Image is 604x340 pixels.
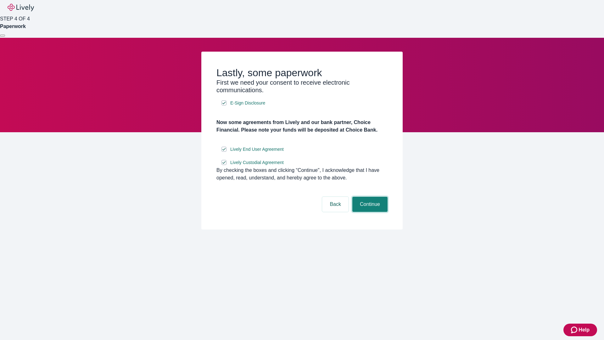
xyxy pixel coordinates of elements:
span: E-Sign Disclosure [230,100,265,106]
a: e-sign disclosure document [229,159,285,167]
button: Zendesk support iconHelp [563,324,597,336]
a: e-sign disclosure document [229,145,285,153]
h2: Lastly, some paperwork [216,67,388,79]
button: Back [322,197,349,212]
span: Lively Custodial Agreement [230,159,284,166]
button: Continue [352,197,388,212]
svg: Zendesk support icon [571,326,579,334]
div: By checking the boxes and clicking “Continue", I acknowledge that I have opened, read, understand... [216,167,388,182]
img: Lively [8,4,34,11]
h3: First we need your consent to receive electronic communications. [216,79,388,94]
a: e-sign disclosure document [229,99,266,107]
span: Lively End User Agreement [230,146,284,153]
h4: Now some agreements from Lively and our bank partner, Choice Financial. Please note your funds wi... [216,119,388,134]
span: Help [579,326,590,334]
